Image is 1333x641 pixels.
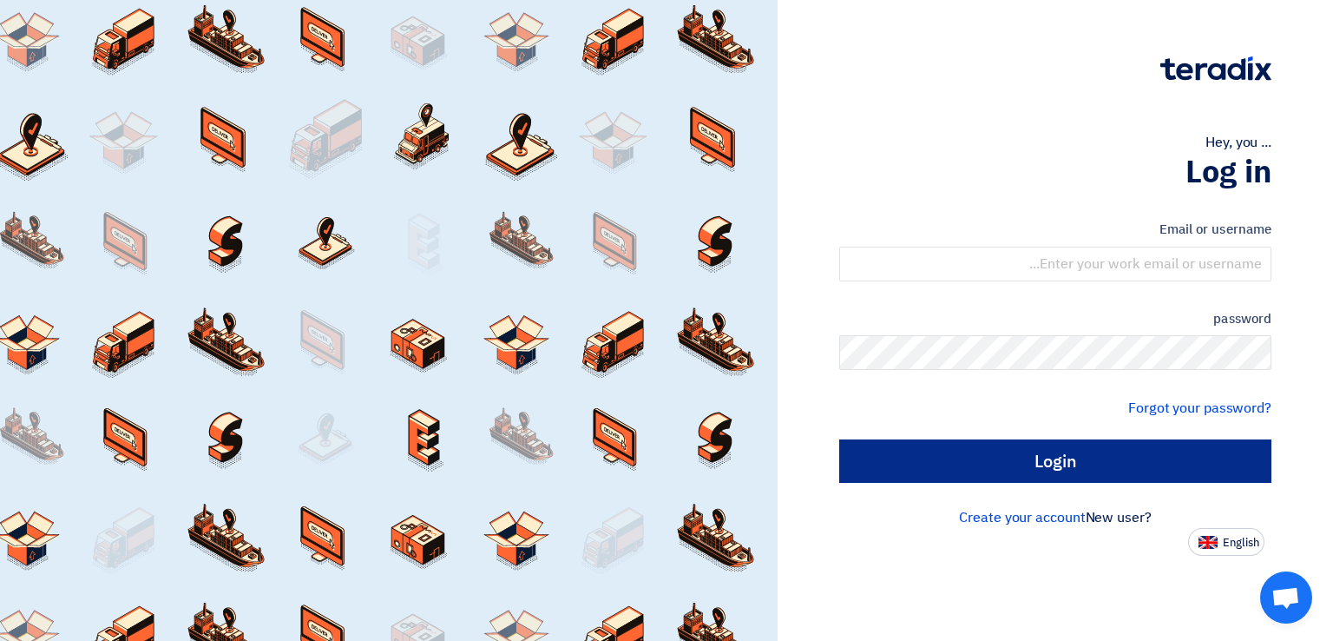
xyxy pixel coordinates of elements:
[1160,56,1271,81] img: Teradix logo
[1205,132,1271,153] font: Hey, you ...
[1086,507,1152,528] font: New user?
[1185,149,1271,195] font: Log in
[1260,572,1312,624] a: Open chat
[1128,398,1271,419] a: Forgot your password?
[1223,534,1259,551] font: English
[839,247,1271,281] input: Enter your work email or username...
[959,507,1085,528] a: Create your account
[1159,220,1271,239] font: Email or username
[1188,528,1264,556] button: English
[839,439,1271,483] input: Login
[1213,309,1271,328] font: password
[1198,536,1218,549] img: en-US.png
